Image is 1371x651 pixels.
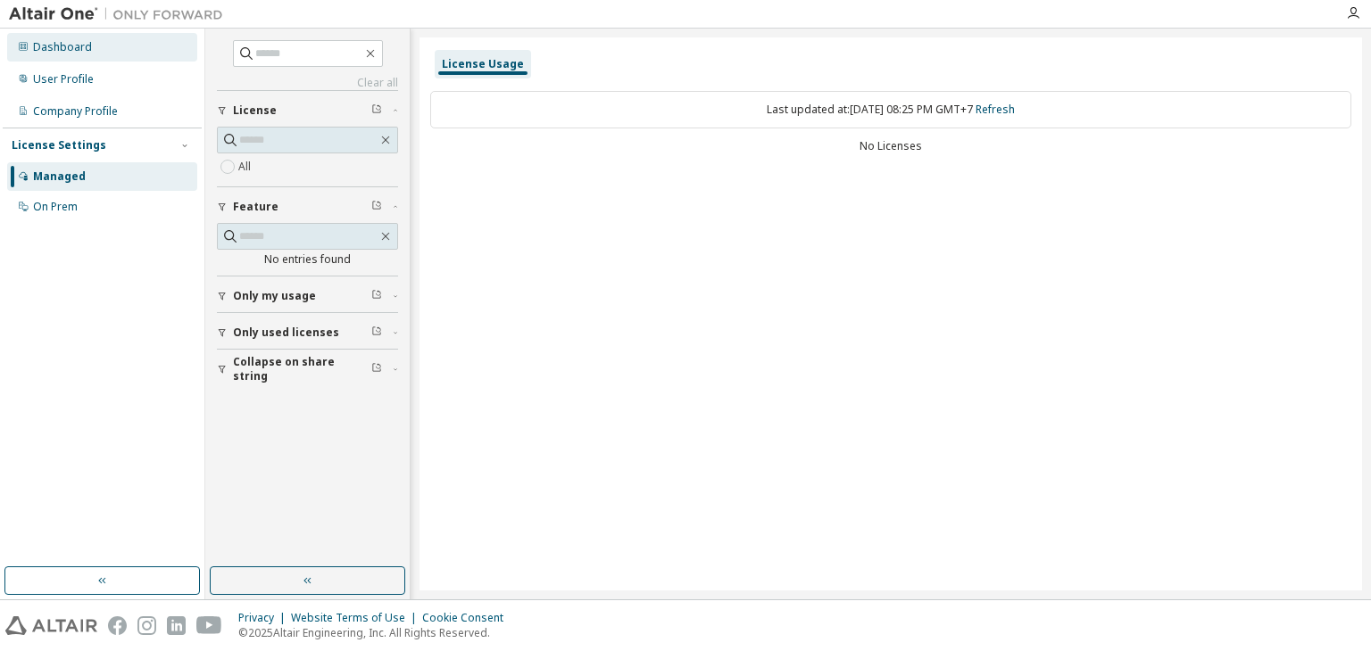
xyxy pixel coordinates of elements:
span: Clear filter [371,362,382,376]
p: © 2025 Altair Engineering, Inc. All Rights Reserved. [238,625,514,640]
div: Cookie Consent [422,611,514,625]
button: Only used licenses [217,313,398,352]
div: User Profile [33,72,94,87]
img: linkedin.svg [167,616,186,635]
img: facebook.svg [108,616,127,635]
div: Company Profile [33,104,118,119]
img: altair_logo.svg [5,616,97,635]
div: License Usage [442,57,524,71]
div: License Settings [12,138,106,152]
div: Managed [33,169,86,184]
span: Clear filter [371,289,382,303]
div: Last updated at: [DATE] 08:25 PM GMT+7 [430,91,1351,128]
img: instagram.svg [137,616,156,635]
span: Only used licenses [233,325,339,340]
span: Clear filter [371,325,382,340]
div: On Prem [33,200,78,214]
img: Altair One [9,5,232,23]
span: Clear filter [371,200,382,214]
button: Feature [217,187,398,227]
div: Dashboard [33,40,92,54]
a: Clear all [217,76,398,90]
button: License [217,91,398,130]
img: youtube.svg [196,616,222,635]
div: Privacy [238,611,291,625]
button: Only my usage [217,276,398,316]
div: No entries found [217,252,398,267]
button: Collapse on share string [217,350,398,389]
label: All [238,156,254,177]
a: Refresh [976,102,1015,117]
span: License [233,103,277,118]
div: Website Terms of Use [291,611,422,625]
span: Collapse on share string [233,355,371,383]
span: Clear filter [371,103,382,118]
span: Only my usage [233,289,316,303]
span: Feature [233,200,278,214]
div: No Licenses [430,139,1351,153]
